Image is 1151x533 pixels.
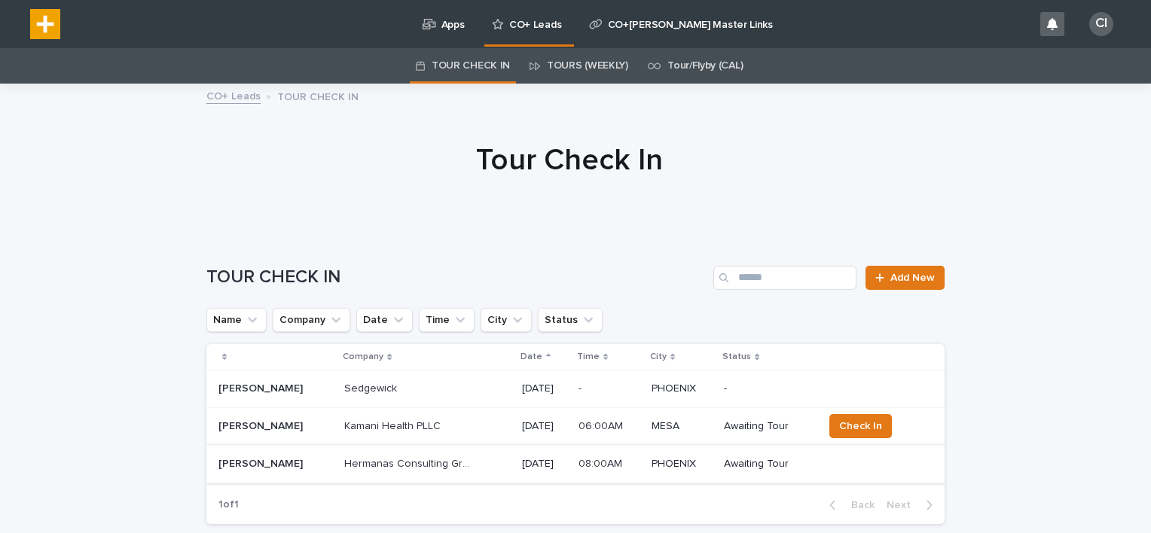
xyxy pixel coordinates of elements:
p: - [724,382,811,395]
p: [DATE] [522,420,566,433]
p: 1 of 1 [206,486,251,523]
p: Hermanas Consulting Group [344,455,473,471]
p: [PERSON_NAME] [218,379,306,395]
a: TOUR CHECK IN [432,48,510,84]
button: City [481,308,532,332]
button: Next [881,498,945,512]
img: EHnPH8K7S9qrZ1tm0B1b [30,9,60,39]
span: Back [842,500,875,510]
button: Company [273,308,350,332]
p: [DATE] [522,458,566,471]
a: CO+ Leads [206,87,261,104]
tr: [PERSON_NAME][PERSON_NAME] SedgewickSedgewick [DATE]-- PHOENIX- [206,370,945,408]
p: TOUR CHECK IN [277,87,359,104]
span: Add New [890,273,935,283]
p: City [650,349,667,365]
a: Add New [866,266,945,290]
p: Date [521,349,542,365]
p: Awaiting Tour [724,458,811,471]
h1: Tour Check In [200,142,939,178]
p: PHOENIX [652,382,713,395]
p: - [579,379,585,395]
h1: TOUR CHECK IN [206,266,707,288]
p: Status [722,349,751,365]
span: Check In [839,419,882,434]
div: CI [1089,12,1113,36]
button: Check In [829,414,892,438]
p: 08:00AM [579,455,625,471]
p: 06:00AM [579,417,626,433]
p: MESA [652,420,713,433]
button: Time [419,308,475,332]
span: Next [887,500,920,510]
button: Back [817,498,881,512]
tr: [PERSON_NAME][PERSON_NAME] Hermanas Consulting GroupHermanas Consulting Group [DATE]08:00AM08:00A... [206,445,945,483]
button: Date [356,308,413,332]
button: Status [538,308,603,332]
a: Tour/Flyby (CAL) [667,48,743,84]
button: Name [206,308,267,332]
p: [PERSON_NAME] [218,455,306,471]
p: Awaiting Tour [724,420,811,433]
input: Search [713,266,856,290]
p: PHOENIX [652,458,713,471]
tr: [PERSON_NAME][PERSON_NAME] Kamani Health PLLCKamani Health PLLC [DATE]06:00AM06:00AM MESAAwaiting... [206,407,945,445]
p: [DATE] [522,382,566,395]
p: Company [343,349,383,365]
p: Sedgewick [344,379,400,395]
p: [PERSON_NAME] [218,417,306,433]
a: TOURS (WEEKLY) [547,48,628,84]
p: Time [577,349,600,365]
p: Kamani Health PLLC [344,417,444,433]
